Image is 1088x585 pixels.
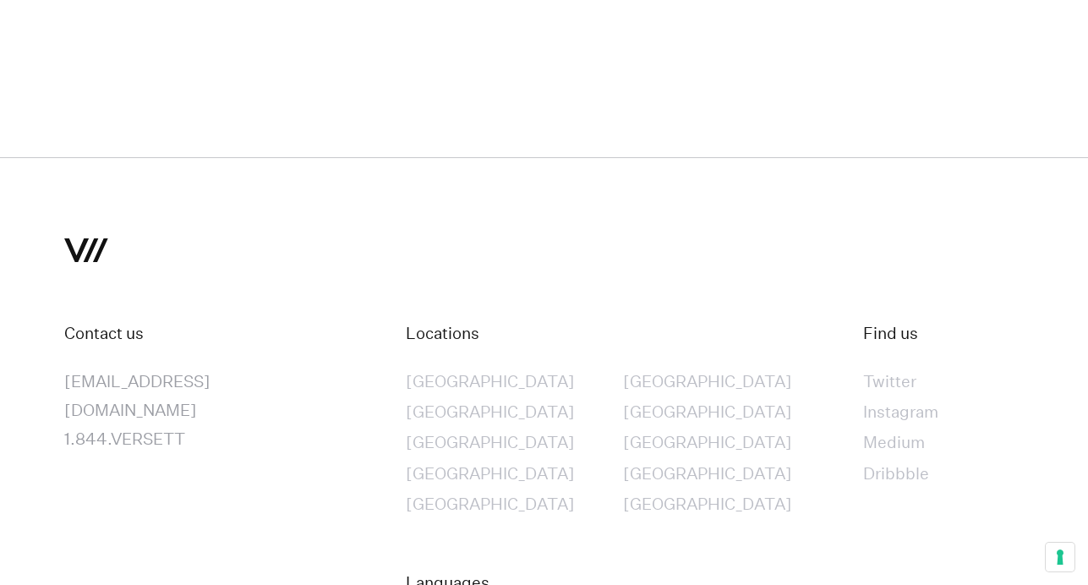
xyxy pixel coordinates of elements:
a: [GEOGRAPHIC_DATA] [623,489,792,520]
div: [GEOGRAPHIC_DATA] [406,459,575,488]
div: Locations [406,319,863,347]
div: [GEOGRAPHIC_DATA] [623,397,792,426]
a: Dribbble [863,459,938,489]
a: [GEOGRAPHIC_DATA] [406,397,575,428]
a: Instagram [863,397,938,428]
div: [GEOGRAPHIC_DATA] [623,367,792,396]
div: [GEOGRAPHIC_DATA] [406,367,575,396]
a: [GEOGRAPHIC_DATA] [623,428,792,458]
a: [GEOGRAPHIC_DATA] [623,397,792,428]
a: Twitter [863,367,938,397]
a: [GEOGRAPHIC_DATA] [623,459,792,489]
a: [GEOGRAPHIC_DATA] [406,428,575,458]
div: Twitter [863,367,938,396]
div: [GEOGRAPHIC_DATA] [623,459,792,488]
div: [GEOGRAPHIC_DATA] [406,397,575,426]
div: [GEOGRAPHIC_DATA] [406,428,575,457]
a: [GEOGRAPHIC_DATA] [406,489,575,520]
div: [GEOGRAPHIC_DATA] [406,489,575,518]
a: [GEOGRAPHIC_DATA] [623,367,792,397]
div: Find us [863,319,1024,347]
a: [GEOGRAPHIC_DATA] [406,459,575,489]
div: Instagram [863,397,938,426]
a: [GEOGRAPHIC_DATA] [406,367,575,397]
a: [EMAIL_ADDRESS][DOMAIN_NAME] [64,371,210,421]
div: Medium [863,428,938,457]
a: 1.844.VERSETT [64,429,185,450]
div: [GEOGRAPHIC_DATA] [623,489,792,518]
a: Contact us [64,323,144,344]
a: Medium [863,428,938,458]
div: Dribbble [863,459,938,488]
button: Your consent preferences for tracking technologies [1046,543,1074,571]
div: [GEOGRAPHIC_DATA] [623,428,792,457]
